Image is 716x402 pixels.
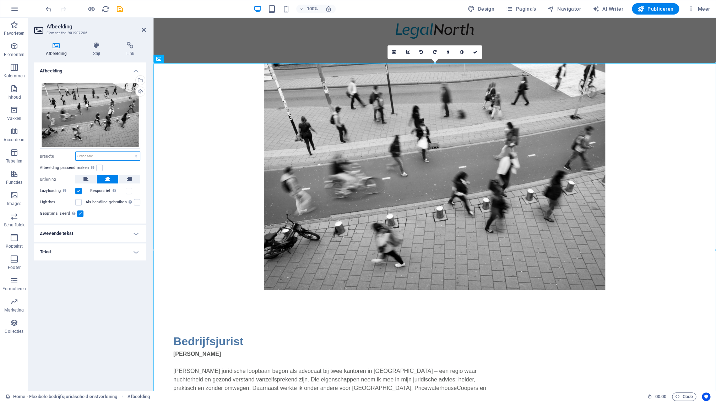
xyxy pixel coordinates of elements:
[34,243,146,260] h4: Tekst
[441,45,455,59] a: Vervagen
[6,243,23,249] p: Koptekst
[44,5,53,13] button: undo
[465,3,497,15] div: Design (Ctrl+Alt+Y)
[547,5,581,12] span: Navigator
[296,5,321,13] button: 100%
[8,265,21,270] p: Footer
[115,5,124,13] button: save
[325,6,332,12] i: Stel bij het wijzigen van de grootte van de weergegeven website automatisch het juist zoomniveau ...
[428,45,441,59] a: 90° naar rechts draaien
[5,329,23,334] p: Collecties
[4,31,25,36] p: Favorieten
[4,137,25,143] p: Accordeon
[675,392,693,401] span: Code
[102,5,110,13] i: Pagina opnieuw laden
[506,5,536,12] span: Pagina's
[86,198,134,206] label: Als headline gebruiken
[4,52,25,57] p: Elementen
[34,225,146,242] h4: Zwevende tekst
[47,30,132,36] h3: Element #ed-901907206
[6,158,22,164] p: Tabellen
[7,201,22,206] p: Images
[688,5,710,12] span: Meer
[40,175,75,184] label: Uitlijning
[47,23,146,30] h2: Afbeelding
[7,116,22,121] p: Vakken
[7,94,21,100] p: Inhoud
[414,45,428,59] a: 90° naar links draaien
[685,3,713,15] button: Meer
[647,392,666,401] h6: Sessietijd
[6,180,23,185] p: Functies
[40,164,96,172] label: Afbeelding passend maken
[307,5,318,13] h6: 100%
[116,5,124,13] i: Opslaan (Ctrl+S)
[672,392,696,401] button: Code
[592,5,623,12] span: AI Writer
[128,392,150,401] nav: breadcrumb
[702,392,710,401] button: Usercentrics
[6,392,117,401] a: Klik om selectie op te heffen, dubbelklik om Pagina's te open
[81,42,115,57] h4: Stijl
[4,222,25,228] p: Schuifblok
[468,45,482,59] a: Bevestig ( ⌘ ⏎ )
[40,187,75,195] label: Lazyloading
[660,394,661,399] span: :
[455,45,468,59] a: Grijswaarden
[503,3,539,15] button: Pagina's
[590,3,626,15] button: AI Writer
[115,42,146,57] h4: Link
[638,5,673,12] span: Publiceren
[40,209,77,218] label: Geoptimaliseerd
[90,187,126,195] label: Responsief
[655,392,666,401] span: 00 00
[34,62,146,75] h4: Afbeelding
[544,3,584,15] button: Navigator
[632,3,679,15] button: Publiceren
[40,198,75,206] label: Lightbox
[387,45,401,59] a: Selecteer bestanden uit Bestandsbeheer, stockfoto's, of upload een of meer bestanden
[468,5,494,12] span: Design
[401,45,414,59] a: Bijsnijdmodus
[4,73,25,79] p: Kolommen
[4,307,24,313] p: Marketing
[465,3,497,15] button: Design
[40,154,75,158] label: Breedte
[2,286,26,292] p: Formulieren
[40,81,140,149] div: _DSC1399-4peKy2KEpg1PWvFTGGHk7w.jpeg
[34,42,81,57] h4: Afbeelding
[45,5,53,13] i: Ongedaan maken: Oriëntatie wijzigen (Ctrl+Z)
[87,5,96,13] button: Klik hier om de voorbeeldmodus te verlaten en verder te gaan met bewerken
[101,5,110,13] button: reload
[128,392,150,401] span: Klik om te selecteren, dubbelklik om te bewerken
